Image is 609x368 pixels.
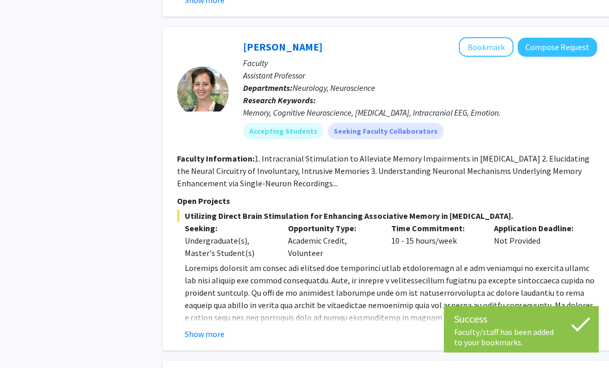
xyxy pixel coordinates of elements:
[177,195,597,207] p: Open Projects
[328,123,444,139] mat-chip: Seeking Faculty Collaborators
[185,328,225,340] button: Show more
[177,153,589,188] fg-read-more: 1. Intracranial Stimulation to Alleviate Memory Impairments in [MEDICAL_DATA] 2. Elucidating the ...
[486,222,589,259] div: Not Provided
[243,69,597,82] p: Assistant Professor
[177,210,597,222] span: Utilizing Direct Brain Stimulation for Enhancing Associative Memory in [MEDICAL_DATA].
[8,322,44,360] iframe: Chat
[280,222,383,259] div: Academic Credit, Volunteer
[243,95,316,105] b: Research Keywords:
[243,40,323,53] a: [PERSON_NAME]
[518,38,597,57] button: Compose Request to Noa Herz
[185,222,273,234] p: Seeking:
[293,83,375,93] span: Neurology, Neuroscience
[454,327,588,347] div: Faculty/staff has been added to your bookmarks.
[459,37,514,57] button: Add Noa Herz to Bookmarks
[243,123,324,139] mat-chip: Accepting Students
[177,153,254,164] b: Faculty Information:
[185,234,273,259] div: Undergraduate(s), Master's Student(s)
[391,222,479,234] p: Time Commitment:
[243,106,597,119] div: Memory, Cognitive Neuroscience, [MEDICAL_DATA], Intracranial EEG, Emotion.
[243,57,597,69] p: Faculty
[288,222,376,234] p: Opportunity Type:
[383,222,487,259] div: 10 - 15 hours/week
[494,222,582,234] p: Application Deadline:
[243,83,293,93] b: Departments:
[454,311,588,327] div: Success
